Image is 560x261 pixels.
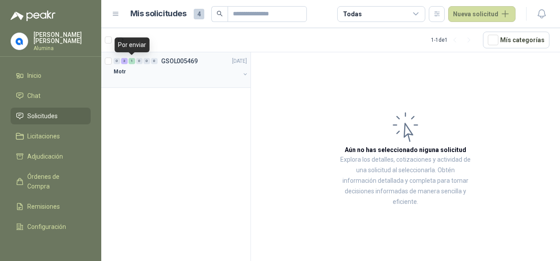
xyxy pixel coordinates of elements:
[121,58,128,64] div: 3
[27,172,82,191] span: Órdenes de Compra
[11,168,91,195] a: Órdenes de Compra
[144,58,150,64] div: 0
[11,108,91,124] a: Solicitudes
[27,91,41,101] span: Chat
[11,239,91,255] a: Manuales y ayuda
[11,87,91,104] a: Chat
[483,32,549,48] button: Mís categorías
[11,198,91,215] a: Remisiones
[130,7,187,20] h1: Mis solicitudes
[343,9,361,19] div: Todas
[161,58,198,64] p: GSOL005469
[27,71,41,80] span: Inicio
[27,202,60,211] span: Remisiones
[11,11,55,21] img: Logo peakr
[11,33,28,50] img: Company Logo
[448,6,516,22] button: Nueva solicitud
[11,67,91,84] a: Inicio
[217,11,223,17] span: search
[151,58,158,64] div: 0
[114,68,126,76] p: Motr
[33,32,91,44] p: [PERSON_NAME] [PERSON_NAME]
[27,131,60,141] span: Licitaciones
[114,56,249,84] a: 0 3 1 0 0 0 GSOL005469[DATE] Motr
[345,145,466,155] h3: Aún no has seleccionado niguna solicitud
[114,58,120,64] div: 0
[33,46,91,51] p: Alumina
[27,222,66,232] span: Configuración
[114,37,150,52] div: Por enviar
[11,148,91,165] a: Adjudicación
[431,33,476,47] div: 1 - 1 de 1
[11,218,91,235] a: Configuración
[232,57,247,65] p: [DATE]
[27,111,58,121] span: Solicitudes
[136,58,143,64] div: 0
[11,128,91,145] a: Licitaciones
[339,155,472,207] p: Explora los detalles, cotizaciones y actividad de una solicitud al seleccionarla. Obtén informaci...
[27,152,63,161] span: Adjudicación
[194,9,204,19] span: 4
[129,58,135,64] div: 1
